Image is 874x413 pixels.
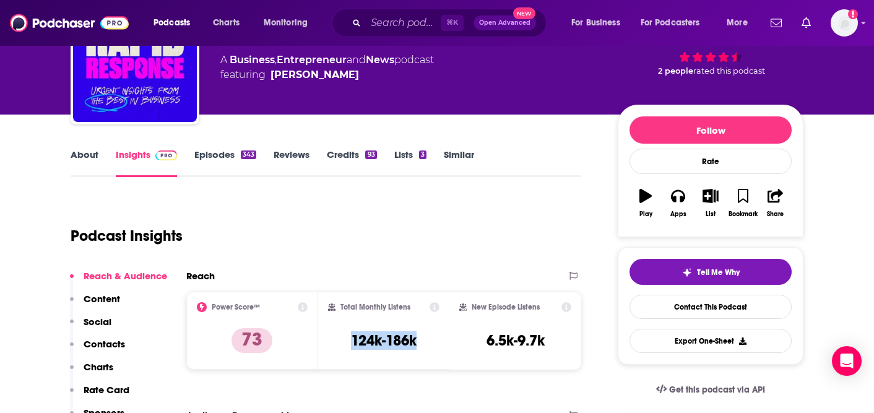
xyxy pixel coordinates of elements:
h2: Total Monthly Listens [340,303,410,311]
span: Get this podcast via API [669,385,765,395]
h3: 6.5k-9.7k [487,331,545,350]
p: Contacts [84,338,125,350]
a: Reviews [274,149,309,177]
p: Reach & Audience [84,270,167,282]
button: open menu [718,13,763,33]
span: featuring [220,67,434,82]
span: , [275,54,277,66]
svg: Add a profile image [848,9,858,19]
span: Monitoring [264,14,308,32]
span: rated this podcast [693,66,765,76]
span: Tell Me Why [697,267,740,277]
button: Reach & Audience [70,270,167,293]
p: Rate Card [84,384,129,396]
span: For Podcasters [641,14,700,32]
button: Export One-Sheet [630,329,792,353]
img: Podchaser - Follow, Share and Rate Podcasts [10,11,129,35]
div: Rate [630,149,792,174]
div: Apps [670,211,686,218]
button: Show profile menu [831,9,858,37]
a: Episodes343 [194,149,256,177]
button: Contacts [70,338,125,361]
button: open menu [145,13,206,33]
a: InsightsPodchaser Pro [116,149,177,177]
img: tell me why sparkle [682,267,692,277]
a: Credits93 [327,149,376,177]
button: Share [759,181,792,225]
button: Charts [70,361,113,384]
div: 93 [365,150,376,159]
button: Social [70,316,111,339]
h2: Power Score™ [212,303,260,311]
button: open menu [563,13,636,33]
div: Search podcasts, credits, & more... [344,9,558,37]
a: Get this podcast via API [646,375,775,405]
span: More [727,14,748,32]
div: 343 [241,150,256,159]
button: Open AdvancedNew [474,15,536,30]
button: Rate Card [70,384,129,407]
span: For Business [571,14,620,32]
a: Bob Safian [270,67,359,82]
h1: Podcast Insights [71,227,183,245]
span: Open Advanced [479,20,530,26]
div: Share [767,211,784,218]
div: Play [639,211,652,218]
img: Podchaser Pro [155,150,177,160]
div: Bookmark [729,211,758,218]
span: Charts [213,14,240,32]
a: Similar [444,149,474,177]
button: tell me why sparkleTell Me Why [630,259,792,285]
span: ⌘ K [441,15,464,31]
div: Open Intercom Messenger [832,346,862,376]
a: Lists3 [394,149,426,177]
p: Social [84,316,111,328]
div: List [706,211,716,218]
span: Podcasts [154,14,190,32]
h2: Reach [186,270,215,282]
a: Entrepreneur [277,54,347,66]
span: New [513,7,535,19]
h2: New Episode Listens [472,303,540,311]
button: open menu [255,13,324,33]
input: Search podcasts, credits, & more... [366,13,441,33]
div: A podcast [220,53,434,82]
a: Business [230,54,275,66]
a: Contact This Podcast [630,295,792,319]
div: 3 [419,150,426,159]
span: Logged in as megcassidy [831,9,858,37]
a: About [71,149,98,177]
img: User Profile [831,9,858,37]
button: open menu [633,13,718,33]
a: Charts [205,13,247,33]
button: Bookmark [727,181,759,225]
a: Show notifications dropdown [766,12,787,33]
a: Show notifications dropdown [797,12,816,33]
h3: 124k-186k [351,331,417,350]
a: News [366,54,394,66]
p: 73 [231,328,272,353]
button: Play [630,181,662,225]
button: Content [70,293,120,316]
p: Charts [84,361,113,373]
span: 2 people [658,66,693,76]
button: Follow [630,116,792,144]
p: Content [84,293,120,305]
button: List [694,181,727,225]
span: and [347,54,366,66]
button: Apps [662,181,694,225]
